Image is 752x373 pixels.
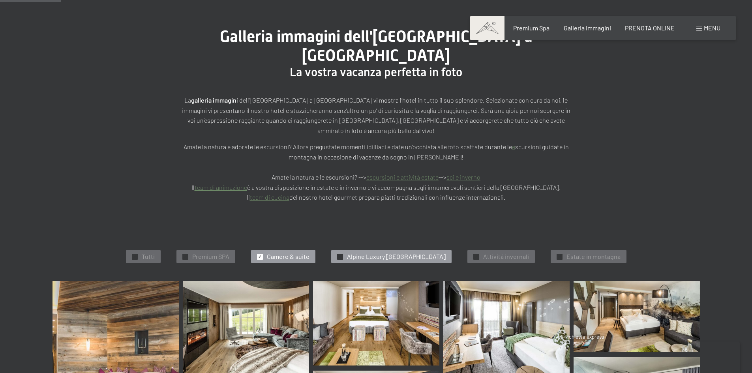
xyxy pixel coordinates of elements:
[290,65,462,79] span: La vostra vacanza perfetta in foto
[191,96,236,104] strong: galleria immagin
[513,24,549,32] a: Premium Spa
[192,252,229,261] span: Premium SPA
[258,254,261,259] span: ✓
[483,252,529,261] span: Attivitá invernali
[133,254,136,259] span: ✓
[704,24,720,32] span: Menu
[179,142,574,202] p: Amate la natura e adorate le escursioni? Allora pregustate momenti idilliaci e date un’occhiata a...
[338,254,341,259] span: ✓
[564,24,611,32] a: Galleria immagini
[195,184,247,191] a: team di animazione
[267,252,309,261] span: Camere & suite
[574,281,700,352] img: Immagini
[220,27,533,65] span: Galleria immagini dell'[GEOGRAPHIC_DATA] a [GEOGRAPHIC_DATA]
[474,254,478,259] span: ✓
[142,252,155,261] span: Tutti
[564,334,604,340] span: Richiesta express
[558,254,561,259] span: ✓
[366,173,439,181] a: escursioni e attività estate
[313,281,439,365] img: Immagini
[566,252,621,261] span: Estate in montagna
[625,24,675,32] a: PRENOTA ONLINE
[179,95,574,135] p: La i dell’[GEOGRAPHIC_DATA] a [GEOGRAPHIC_DATA] vi mostra l’hotel in tutto il suo splendore. Sele...
[347,252,446,261] span: Alpine Luxury [GEOGRAPHIC_DATA]
[250,193,289,201] a: team di cucina
[184,254,187,259] span: ✓
[446,173,480,181] a: sci e inverno
[512,143,515,150] a: e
